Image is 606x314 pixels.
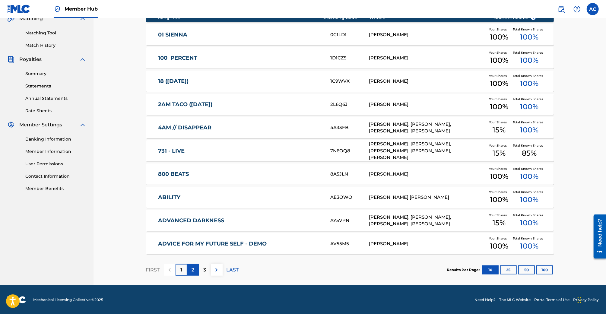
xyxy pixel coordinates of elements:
[19,121,62,128] span: Member Settings
[330,55,369,62] div: 1D1CZ5
[520,171,538,182] span: 100 %
[7,5,30,13] img: MLC Logo
[520,78,538,89] span: 100 %
[489,167,509,171] span: Your Shares
[474,297,496,303] a: Need Help?
[79,121,86,128] img: expand
[513,213,545,217] span: Total Known Shares
[489,74,509,78] span: Your Shares
[25,136,86,142] a: Banking Information
[520,101,538,112] span: 100 %
[513,120,545,125] span: Total Known Shares
[7,56,14,63] img: Royalties
[7,296,26,303] img: logo
[490,32,508,43] span: 100 %
[330,124,369,131] div: 4A33FB
[500,265,517,274] button: 25
[25,161,86,167] a: User Permissions
[158,171,322,178] a: 800 BEATS
[158,78,322,85] a: 18 ([DATE])
[490,171,508,182] span: 100 %
[369,55,485,62] div: [PERSON_NAME]
[489,143,509,148] span: Your Shares
[369,31,485,38] div: [PERSON_NAME]
[213,266,220,274] img: right
[330,240,369,247] div: AV55M5
[330,147,369,154] div: 7N6OQ8
[518,265,535,274] button: 50
[513,190,545,194] span: Total Known Shares
[369,194,485,201] div: [PERSON_NAME] [PERSON_NAME]
[7,15,15,22] img: Matching
[158,124,322,131] a: 4AM // DISAPPEAR
[158,55,322,62] a: 100_PERCENT
[25,173,86,179] a: Contact Information
[79,15,86,22] img: expand
[369,101,485,108] div: [PERSON_NAME]
[330,217,369,224] div: AY5VPN
[369,121,485,135] div: [PERSON_NAME], [PERSON_NAME], [PERSON_NAME], [PERSON_NAME]
[489,190,509,194] span: Your Shares
[499,297,531,303] a: The MLC Website
[330,101,369,108] div: 2L6Q6J
[330,31,369,38] div: 0C1LD1
[25,83,86,89] a: Statements
[19,15,43,22] span: Matching
[369,240,485,247] div: [PERSON_NAME]
[25,186,86,192] a: Member Benefits
[490,241,508,252] span: 100 %
[79,56,86,63] img: expand
[489,97,509,101] span: Your Shares
[489,27,509,32] span: Your Shares
[513,27,545,32] span: Total Known Shares
[65,5,98,12] span: Member Hub
[558,5,565,13] img: search
[520,55,538,66] span: 100 %
[54,5,61,13] img: Top Rightsholder
[482,265,499,274] button: 10
[493,217,506,228] span: 15 %
[369,214,485,227] div: [PERSON_NAME], [PERSON_NAME], [PERSON_NAME], [PERSON_NAME]
[534,297,570,303] a: Portal Terms of Use
[489,120,509,125] span: Your Shares
[522,148,537,159] span: 85 %
[513,143,545,148] span: Total Known Shares
[493,125,506,135] span: 15 %
[158,101,322,108] a: 2AM TACO ([DATE])
[204,266,206,274] p: 3
[573,5,581,13] img: help
[330,78,369,85] div: 1C9WVX
[571,3,583,15] div: Help
[192,266,195,274] p: 2
[531,15,536,20] span: ?
[25,95,86,102] a: Annual Statements
[573,297,599,303] a: Privacy Policy
[369,141,485,161] div: [PERSON_NAME], [PERSON_NAME], [PERSON_NAME], [PERSON_NAME], [PERSON_NAME]
[513,236,545,241] span: Total Known Shares
[158,31,322,38] a: 01 SIENNA
[520,217,538,228] span: 100 %
[180,266,182,274] p: 1
[520,194,538,205] span: 100 %
[146,266,160,274] p: FIRST
[489,236,509,241] span: Your Shares
[25,30,86,36] a: Matching Tool
[19,56,42,63] span: Royalties
[158,147,322,154] a: 731 - LIVE
[578,291,581,309] div: Drag
[520,241,538,252] span: 100 %
[576,285,606,314] div: Chat Widget
[158,194,322,201] a: ABILITY
[493,148,506,159] span: 15 %
[513,167,545,171] span: Total Known Shares
[158,240,322,247] a: ADVICE FOR MY FUTURE SELF - DEMO
[7,121,14,128] img: Member Settings
[447,267,481,273] p: Results Per Page:
[513,50,545,55] span: Total Known Shares
[158,217,322,224] a: ADVANCED DARKNESS
[587,3,599,15] div: User Menu
[25,108,86,114] a: Rate Sheets
[489,50,509,55] span: Your Shares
